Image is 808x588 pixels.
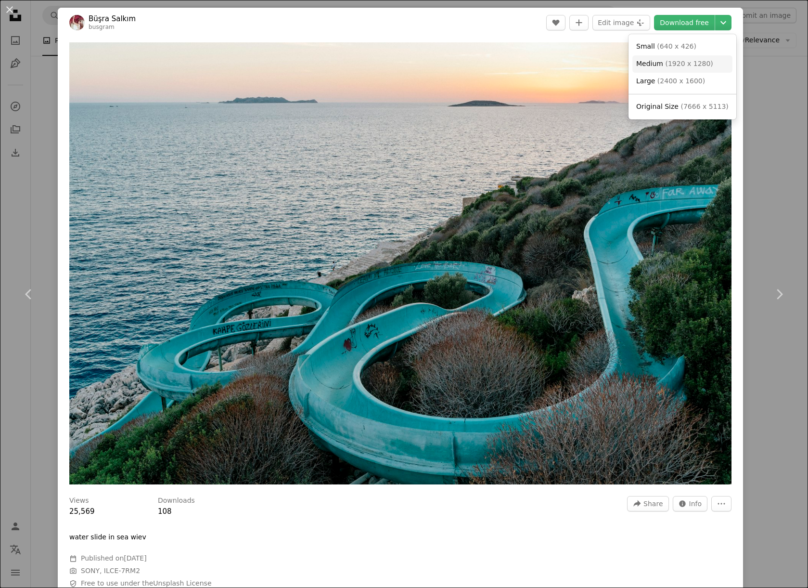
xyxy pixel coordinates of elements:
span: ( 7666 x 5113 ) [680,103,728,110]
span: ( 1920 x 1280 ) [665,60,713,67]
button: Choose download size [715,15,731,30]
div: Choose download size [628,34,736,119]
span: ( 2400 x 1600 ) [657,77,705,85]
span: Small [636,42,655,50]
span: Medium [636,60,663,67]
span: Original Size [636,103,679,110]
span: ( 640 x 426 ) [657,42,696,50]
span: Large [636,77,655,85]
